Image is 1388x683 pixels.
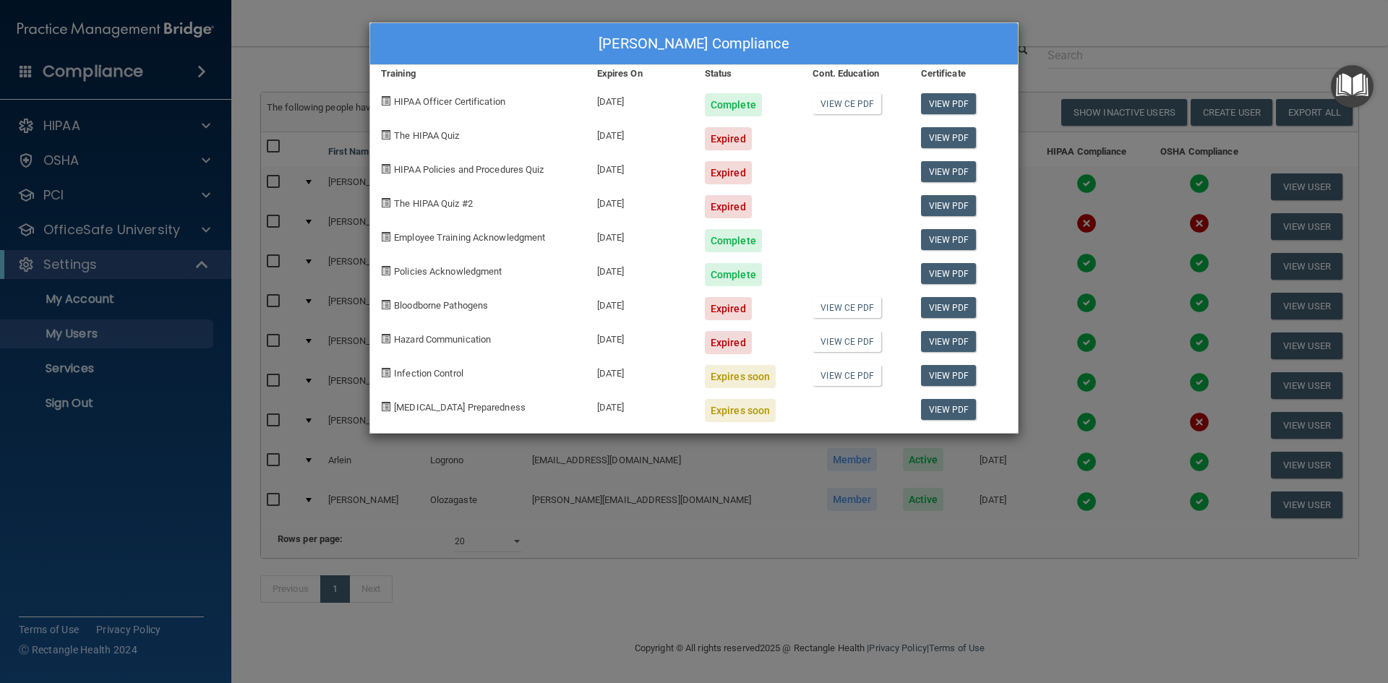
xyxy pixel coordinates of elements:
div: Expired [705,331,752,354]
a: View PDF [921,127,977,148]
div: [DATE] [586,286,694,320]
div: [DATE] [586,252,694,286]
span: Employee Training Acknowledgment [394,232,545,243]
div: Expired [705,161,752,184]
span: Hazard Communication [394,334,491,345]
div: [DATE] [586,184,694,218]
span: The HIPAA Quiz [394,130,459,141]
div: [DATE] [586,218,694,252]
span: HIPAA Officer Certification [394,96,505,107]
span: Bloodborne Pathogens [394,300,488,311]
a: View CE PDF [813,365,881,386]
button: Open Resource Center [1331,65,1374,108]
div: [DATE] [586,354,694,388]
div: Status [694,65,802,82]
span: HIPAA Policies and Procedures Quiz [394,164,544,175]
a: View PDF [921,161,977,182]
div: Training [370,65,586,82]
a: View CE PDF [813,297,881,318]
div: Expires soon [705,365,776,388]
div: Expires On [586,65,694,82]
div: Complete [705,229,762,252]
a: View CE PDF [813,331,881,352]
div: Expired [705,195,752,218]
div: [DATE] [586,82,694,116]
a: View PDF [921,399,977,420]
div: [DATE] [586,116,694,150]
div: Complete [705,93,762,116]
a: View CE PDF [813,93,881,114]
div: [DATE] [586,320,694,354]
span: Policies Acknowledgment [394,266,502,277]
a: View PDF [921,229,977,250]
div: [DATE] [586,388,694,422]
span: [MEDICAL_DATA] Preparedness [394,402,526,413]
a: View PDF [921,365,977,386]
div: [PERSON_NAME] Compliance [370,23,1018,65]
a: View PDF [921,331,977,352]
div: Complete [705,263,762,286]
span: Infection Control [394,368,463,379]
div: Expired [705,297,752,320]
div: Certificate [910,65,1018,82]
div: [DATE] [586,150,694,184]
a: View PDF [921,93,977,114]
span: The HIPAA Quiz #2 [394,198,473,209]
a: View PDF [921,263,977,284]
a: View PDF [921,297,977,318]
div: Expired [705,127,752,150]
a: View PDF [921,195,977,216]
div: Expires soon [705,399,776,422]
div: Cont. Education [802,65,909,82]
